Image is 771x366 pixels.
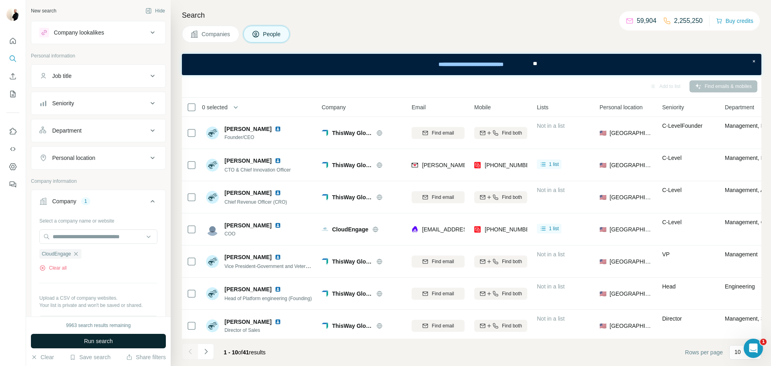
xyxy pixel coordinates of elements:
[31,178,166,185] p: Company information
[206,127,219,139] img: Avatar
[224,318,271,326] span: [PERSON_NAME]
[322,130,328,136] img: Logo of ThisWay Global
[474,320,527,332] button: Find both
[275,286,281,292] img: LinkedIn logo
[600,322,606,330] span: 🇺🇸
[224,199,287,205] span: Chief Revenue Officer (CRO)
[725,283,755,290] span: Engineering
[474,225,481,233] img: provider prospeo logo
[224,134,284,141] span: Founder/CEO
[474,256,527,268] button: Find both
[31,23,165,42] button: Company lookalikes
[610,290,653,298] span: [GEOGRAPHIC_DATA]
[662,103,684,111] span: Seniority
[31,52,166,59] p: Personal information
[600,258,606,266] span: 🇺🇸
[725,103,754,111] span: Department
[600,103,642,111] span: Personal location
[243,349,249,356] span: 41
[6,124,19,139] button: Use Surfe on LinkedIn
[6,8,19,21] img: Avatar
[224,189,271,197] span: [PERSON_NAME]
[610,225,653,233] span: [GEOGRAPHIC_DATA]
[716,15,753,27] button: Buy credits
[31,66,165,86] button: Job title
[206,255,219,268] img: Avatar
[485,226,535,233] span: [PHONE_NUMBER]
[600,129,606,137] span: 🇺🇸
[662,283,675,290] span: Head
[610,129,653,137] span: [GEOGRAPHIC_DATA]
[263,30,281,38] span: People
[52,154,95,162] div: Personal location
[685,348,723,356] span: Rows per page
[224,263,333,269] span: Vice President-Government and Veterans Services
[69,353,110,361] button: Save search
[600,225,606,233] span: 🇺🇸
[760,339,767,345] span: 1
[412,191,465,203] button: Find email
[662,123,702,129] span: C-Level Founder
[412,256,465,268] button: Find email
[52,72,71,80] div: Job title
[182,10,761,21] h4: Search
[182,54,761,75] iframe: Banner
[6,51,19,66] button: Search
[600,193,606,201] span: 🇺🇸
[600,290,606,298] span: 🇺🇸
[537,315,565,322] span: Not in a list
[275,222,281,229] img: LinkedIn logo
[31,7,56,14] div: New search
[412,225,418,233] img: provider lusha logo
[31,353,54,361] button: Clear
[537,187,565,193] span: Not in a list
[412,320,465,332] button: Find email
[52,127,82,135] div: Department
[84,337,113,345] span: Run search
[610,193,653,201] span: [GEOGRAPHIC_DATA]
[198,344,214,360] button: Navigate to next page
[54,29,104,37] div: Company lookalikes
[322,194,328,200] img: Logo of ThisWay Global
[6,69,19,84] button: Enrich CSV
[412,103,426,111] span: Email
[610,322,653,330] span: [GEOGRAPHIC_DATA]
[224,327,284,334] span: Director of Sales
[332,322,372,330] span: ThisWay Global
[549,225,559,232] span: 1 list
[322,162,328,168] img: Logo of ThisWay Global
[610,161,653,169] span: [GEOGRAPHIC_DATA]
[610,258,653,266] span: [GEOGRAPHIC_DATA]
[224,349,265,356] span: results
[39,294,157,302] p: Upload a CSV of company websites.
[238,349,243,356] span: of
[637,16,657,26] p: 59,904
[662,315,682,322] span: Director
[275,254,281,260] img: LinkedIn logo
[39,214,157,225] div: Select a company name or website
[332,290,372,298] span: ThisWay Global
[224,349,238,356] span: 1 - 10
[322,226,328,233] img: Logo of CloudEngage
[322,258,328,265] img: Logo of ThisWay Global
[485,162,535,168] span: [PHONE_NUMBER]
[206,319,219,332] img: Avatar
[39,264,67,272] button: Clear all
[432,258,454,265] span: Find email
[432,322,454,329] span: Find email
[224,167,291,173] span: CTO & Chief Innovation Officer
[6,142,19,156] button: Use Surfe API
[31,94,165,113] button: Seniority
[202,30,231,38] span: Companies
[224,285,271,293] span: [PERSON_NAME]
[422,162,563,168] span: [PERSON_NAME][EMAIL_ADDRESS][DOMAIN_NAME]
[275,319,281,325] img: LinkedIn logo
[474,288,527,300] button: Find both
[275,126,281,132] img: LinkedIn logo
[662,251,670,258] span: VP
[537,103,549,111] span: Lists
[275,157,281,164] img: LinkedIn logo
[502,129,522,137] span: Find both
[224,253,271,261] span: [PERSON_NAME]
[537,251,565,258] span: Not in a list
